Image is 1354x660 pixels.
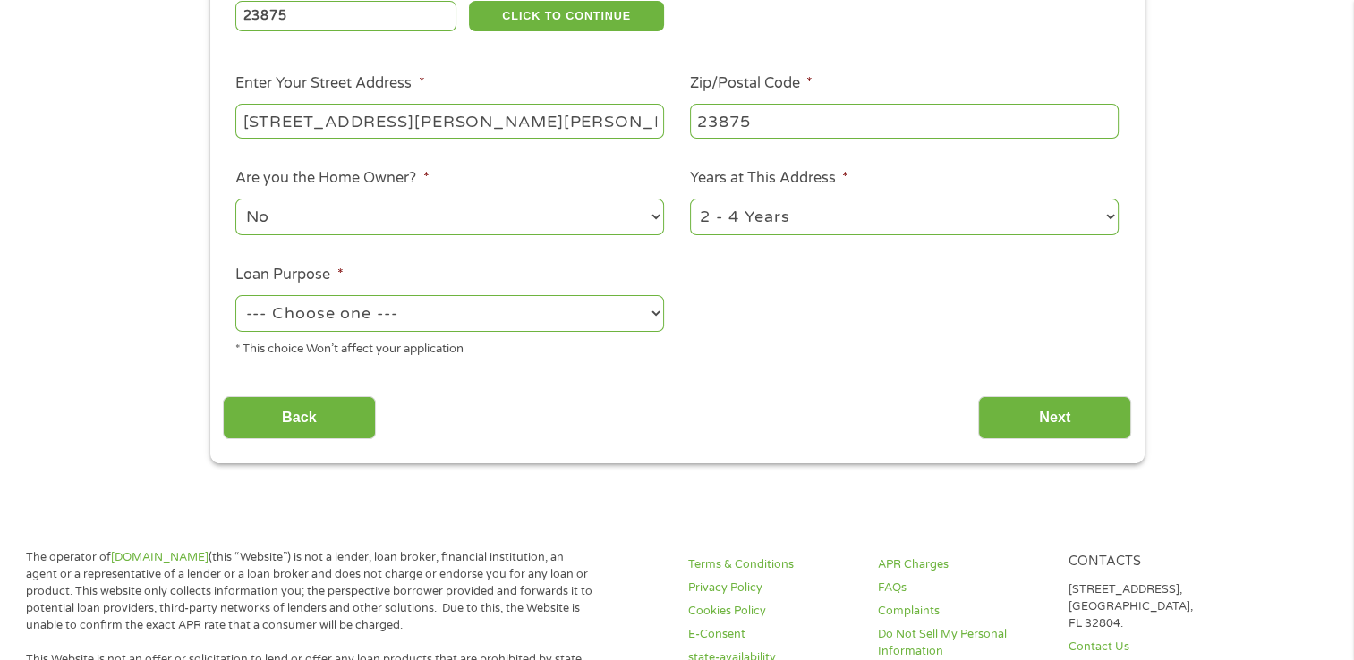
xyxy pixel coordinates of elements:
[235,1,456,31] input: Enter Zipcode (e.g 01510)
[688,580,856,597] a: Privacy Policy
[111,550,209,564] a: [DOMAIN_NAME]
[690,74,813,93] label: Zip/Postal Code
[1069,581,1237,632] p: [STREET_ADDRESS], [GEOGRAPHIC_DATA], FL 32804.
[235,74,424,93] label: Enter Your Street Address
[878,580,1046,597] a: FAQs
[690,169,848,188] label: Years at This Address
[1069,639,1237,656] a: Contact Us
[235,169,429,188] label: Are you the Home Owner?
[26,549,597,633] p: The operator of (this “Website”) is not a lender, loan broker, financial institution, an agent or...
[878,603,1046,620] a: Complaints
[469,1,664,31] button: CLICK TO CONTINUE
[878,626,1046,660] a: Do Not Sell My Personal Information
[235,266,343,284] label: Loan Purpose
[235,334,664,359] div: * This choice Won’t affect your application
[978,396,1131,440] input: Next
[688,626,856,643] a: E-Consent
[878,556,1046,573] a: APR Charges
[235,104,664,138] input: 1 Main Street
[223,396,376,440] input: Back
[1069,554,1237,571] h4: Contacts
[688,603,856,620] a: Cookies Policy
[688,556,856,573] a: Terms & Conditions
